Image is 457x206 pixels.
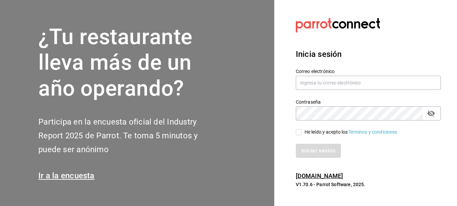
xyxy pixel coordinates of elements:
[296,181,441,188] p: V1.70.6 - Parrot Software, 2025.
[38,115,220,156] h2: Participa en la encuesta oficial del Industry Report 2025 de Parrot. Te toma 5 minutos y puede se...
[38,171,95,180] a: Ir a la encuesta
[296,69,441,73] label: Correo electrónico
[425,108,437,119] button: passwordField
[305,129,399,136] div: He leído y acepto los
[296,99,441,104] label: Contraseña
[296,76,441,90] input: Ingresa tu correo electrónico
[296,172,343,179] a: [DOMAIN_NAME]
[38,24,220,102] h1: ¿Tu restaurante lleva más de un año operando?
[348,129,399,135] a: Términos y condiciones.
[296,48,441,60] h3: Inicia sesión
